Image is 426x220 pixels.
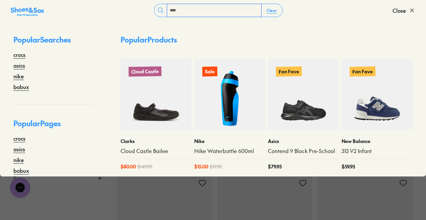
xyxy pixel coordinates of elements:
p: Fan Fave [276,66,302,76]
button: Close [393,3,415,18]
a: Fan Fave [268,59,339,130]
a: Contend 9 Black Pre-School [268,147,339,155]
span: $ 149.95 [137,163,152,170]
a: nike [13,72,24,80]
p: Asics [268,138,339,145]
p: Clarks [121,138,192,145]
span: $ 19.95 [210,163,222,170]
span: Close [393,6,406,14]
a: asics [13,61,25,69]
img: SNS_Logo_Responsive.svg [11,6,44,17]
p: Fan Fave [350,66,375,76]
span: $ 79.95 [268,163,282,170]
a: Cloud Castle Bailee [121,147,192,155]
a: bobux [13,166,29,174]
a: nike [13,156,24,164]
a: Sale [194,59,265,130]
a: bobux [13,83,29,91]
p: Popular Products [121,34,177,45]
span: $ 59.95 [342,163,355,170]
a: 313 V2 Infant [342,147,413,155]
a: Fan Fave [342,59,413,130]
span: $ 15.00 [194,163,208,170]
span: $ 80.00 [121,163,136,170]
a: crocs [13,134,25,142]
a: asics [13,145,25,153]
a: Nike Waterbottle 600ml [194,147,265,155]
iframe: Gorgias live chat messenger [7,175,33,200]
a: Shoes &amp; Sox [11,5,44,16]
p: Popular Searches [13,34,94,51]
p: Popular Pages [13,118,94,134]
a: Cloud Castle [121,59,192,130]
p: Cloud Castle [129,66,161,77]
p: New Balance [342,138,413,145]
p: Nike [194,138,265,145]
a: crocs [13,51,25,59]
button: Clear [261,4,282,16]
p: Sale [202,67,217,77]
button: Size [13,169,103,188]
